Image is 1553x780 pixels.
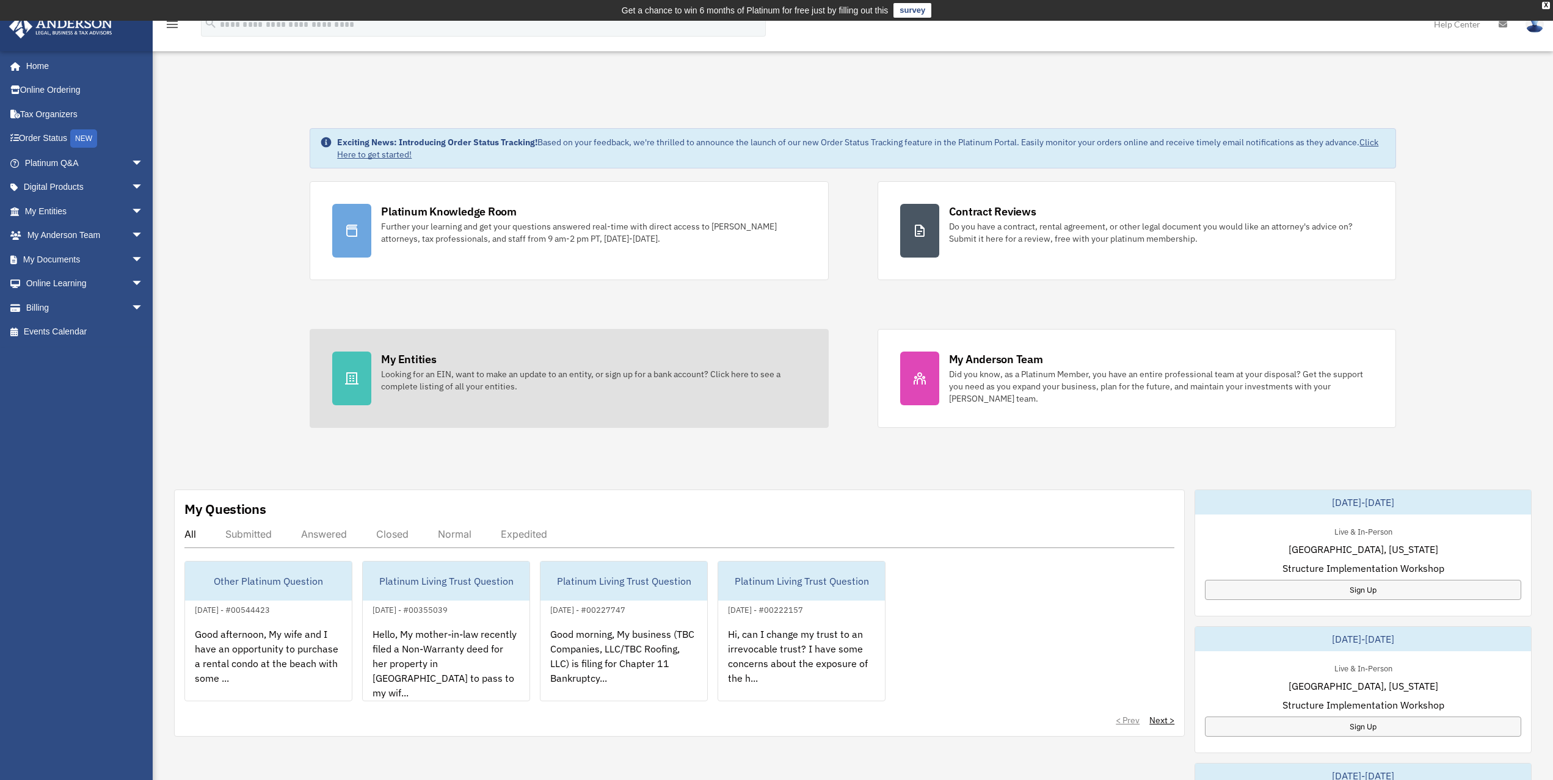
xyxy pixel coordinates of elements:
div: All [184,528,196,540]
div: [DATE]-[DATE] [1195,627,1531,651]
a: Sign Up [1205,580,1521,600]
div: Further your learning and get your questions answered real-time with direct access to [PERSON_NAM... [381,220,806,245]
a: My Entitiesarrow_drop_down [9,199,162,223]
a: My Anderson Team Did you know, as a Platinum Member, you have an entire professional team at your... [878,329,1396,428]
i: menu [165,17,180,32]
a: Click Here to get started! [337,137,1378,160]
a: Events Calendar [9,320,162,344]
div: [DATE] - #00544423 [185,602,280,615]
div: Good morning, My business (TBC Companies, LLC/TBC Roofing, LLC) is filing for Chapter 11 Bankrupt... [540,617,707,712]
span: arrow_drop_down [131,199,156,224]
span: [GEOGRAPHIC_DATA], [US_STATE] [1289,679,1438,693]
a: Other Platinum Question[DATE] - #00544423Good afternoon, My wife and I have an opportunity to pur... [184,561,352,701]
div: My Anderson Team [949,352,1043,367]
div: Hi, can I change my trust to an irrevocable trust? I have some concerns about the exposure of the... [718,617,885,712]
a: Next > [1149,714,1174,726]
div: Good afternoon, My wife and I have an opportunity to purchase a rental condo at the beach with so... [185,617,352,712]
div: Other Platinum Question [185,562,352,601]
i: search [204,16,217,30]
a: Sign Up [1205,717,1521,737]
span: arrow_drop_down [131,295,156,320]
a: Platinum Living Trust Question[DATE] - #00227747Good morning, My business (TBC Companies, LLC/TBC... [540,561,708,701]
div: Normal [438,528,471,540]
a: menu [165,21,180,32]
div: My Questions [184,500,266,518]
a: Home [9,54,156,78]
div: Expedited [501,528,547,540]
div: Live & In-Person [1325,661,1402,674]
img: Anderson Advisors Platinum Portal [5,15,116,38]
div: Did you know, as a Platinum Member, you have an entire professional team at your disposal? Get th... [949,368,1373,405]
a: My Entities Looking for an EIN, want to make an update to an entity, or sign up for a bank accoun... [310,329,828,428]
span: Structure Implementation Workshop [1282,561,1444,576]
a: My Documentsarrow_drop_down [9,247,162,272]
div: Hello, My mother-in-law recently filed a Non-Warranty deed for her property in [GEOGRAPHIC_DATA] ... [363,617,529,712]
div: Live & In-Person [1325,524,1402,537]
a: Platinum Knowledge Room Further your learning and get your questions answered real-time with dire... [310,181,828,280]
div: Platinum Living Trust Question [540,562,707,601]
a: Platinum Q&Aarrow_drop_down [9,151,162,175]
span: arrow_drop_down [131,151,156,176]
a: Billingarrow_drop_down [9,295,162,320]
span: arrow_drop_down [131,272,156,297]
span: arrow_drop_down [131,247,156,272]
div: [DATE] - #00355039 [363,602,457,615]
div: Platinum Knowledge Room [381,204,517,219]
a: Platinum Living Trust Question[DATE] - #00222157Hi, can I change my trust to an irrevocable trust... [718,561,886,701]
div: My Entities [381,352,436,367]
div: close [1542,2,1550,9]
a: Order StatusNEW [9,126,162,151]
a: Online Learningarrow_drop_down [9,272,162,296]
div: Platinum Living Trust Question [363,562,529,601]
a: Online Ordering [9,78,162,103]
div: Looking for an EIN, want to make an update to an entity, or sign up for a bank account? Click her... [381,368,806,392]
a: Contract Reviews Do you have a contract, rental agreement, or other legal document you would like... [878,181,1396,280]
div: Platinum Living Trust Question [718,562,885,601]
span: [GEOGRAPHIC_DATA], [US_STATE] [1289,542,1438,557]
img: User Pic [1526,15,1544,33]
div: [DATE]-[DATE] [1195,490,1531,515]
span: arrow_drop_down [131,223,156,248]
div: Closed [376,528,409,540]
div: [DATE] - #00222157 [718,602,813,615]
div: Answered [301,528,347,540]
div: NEW [70,129,97,148]
a: Digital Productsarrow_drop_down [9,175,162,200]
div: Contract Reviews [949,204,1036,219]
div: [DATE] - #00227747 [540,602,635,615]
span: arrow_drop_down [131,175,156,200]
a: Platinum Living Trust Question[DATE] - #00355039Hello, My mother-in-law recently filed a Non-Warr... [362,561,530,701]
div: Do you have a contract, rental agreement, or other legal document you would like an attorney's ad... [949,220,1373,245]
a: survey [893,3,931,18]
a: Tax Organizers [9,102,162,126]
div: Submitted [225,528,272,540]
div: Based on your feedback, we're thrilled to announce the launch of our new Order Status Tracking fe... [337,136,1385,161]
strong: Exciting News: Introducing Order Status Tracking! [337,137,537,148]
div: Get a chance to win 6 months of Platinum for free just by filling out this [622,3,889,18]
a: My Anderson Teamarrow_drop_down [9,223,162,248]
span: Structure Implementation Workshop [1282,698,1444,712]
